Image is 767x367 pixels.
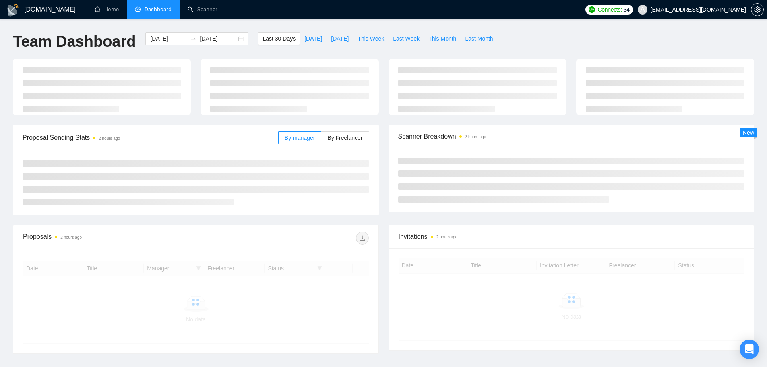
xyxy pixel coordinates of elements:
[331,34,349,43] span: [DATE]
[327,32,353,45] button: [DATE]
[743,129,754,136] span: New
[60,235,82,240] time: 2 hours ago
[640,7,645,12] span: user
[145,6,172,13] span: Dashboard
[436,235,458,239] time: 2 hours ago
[358,34,384,43] span: This Week
[751,6,764,13] a: setting
[23,133,278,143] span: Proposal Sending Stats
[428,34,456,43] span: This Month
[589,6,595,13] img: upwork-logo.png
[399,232,744,242] span: Invitations
[751,6,763,13] span: setting
[624,5,630,14] span: 34
[258,32,300,45] button: Last 30 Days
[751,3,764,16] button: setting
[465,135,486,139] time: 2 hours ago
[740,340,759,359] div: Open Intercom Messenger
[6,4,19,17] img: logo
[190,35,196,42] span: swap-right
[190,35,196,42] span: to
[285,135,315,141] span: By manager
[424,32,461,45] button: This Month
[23,232,196,245] div: Proposals
[327,135,362,141] span: By Freelancer
[200,34,236,43] input: End date
[597,5,622,14] span: Connects:
[95,6,119,13] a: homeHome
[135,6,141,12] span: dashboard
[188,6,217,13] a: searchScanner
[304,34,322,43] span: [DATE]
[461,32,497,45] button: Last Month
[99,136,120,141] time: 2 hours ago
[398,131,745,141] span: Scanner Breakdown
[300,32,327,45] button: [DATE]
[389,32,424,45] button: Last Week
[393,34,420,43] span: Last Week
[353,32,389,45] button: This Week
[13,32,136,51] h1: Team Dashboard
[150,34,187,43] input: Start date
[465,34,493,43] span: Last Month
[263,34,296,43] span: Last 30 Days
